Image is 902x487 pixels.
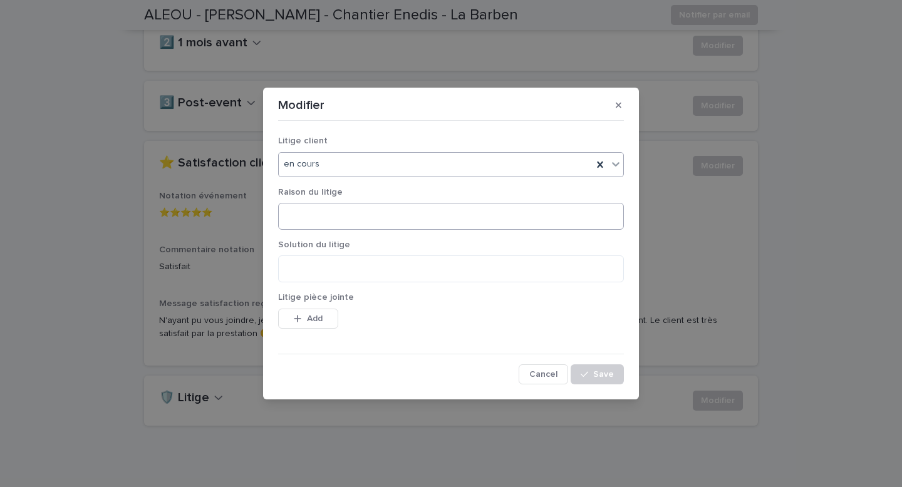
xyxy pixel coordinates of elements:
span: Raison du litige [278,188,343,197]
span: Litige client [278,136,328,145]
button: Add [278,309,338,329]
button: Save [571,364,624,384]
span: Cancel [529,370,557,379]
span: Save [593,370,614,379]
span: Litige pièce jointe [278,293,354,302]
p: Modifier [278,98,324,113]
button: Cancel [519,364,568,384]
span: Add [307,314,323,323]
span: en cours [284,158,319,171]
span: Solution du litige [278,240,350,249]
